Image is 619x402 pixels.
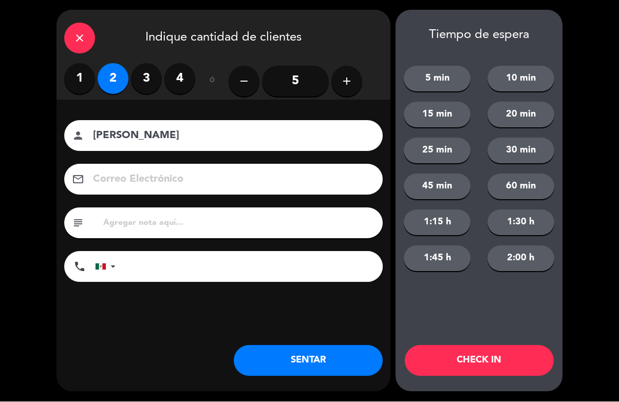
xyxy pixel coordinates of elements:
[487,138,554,164] button: 30 min
[72,174,84,186] i: email
[195,64,229,100] div: ó
[73,32,86,45] i: close
[487,210,554,236] button: 1:30 h
[404,210,471,236] button: 1:15 h
[238,75,250,88] i: remove
[57,10,390,64] div: Indique cantidad de clientes
[72,130,84,142] i: person
[131,64,162,94] label: 3
[487,102,554,128] button: 20 min
[341,75,353,88] i: add
[92,127,369,145] input: Nombre del cliente
[487,246,554,272] button: 2:00 h
[404,66,471,92] button: 5 min
[404,246,471,272] button: 1:45 h
[487,66,554,92] button: 10 min
[404,102,471,128] button: 15 min
[405,346,554,376] button: CHECK IN
[72,217,84,229] i: subject
[96,252,119,282] div: Mexico (México): +52
[404,174,471,200] button: 45 min
[73,261,86,273] i: phone
[396,28,562,43] div: Tiempo de espera
[487,174,554,200] button: 60 min
[98,64,128,94] label: 2
[164,64,195,94] label: 4
[92,171,369,189] input: Correo Electrónico
[234,346,383,376] button: SENTAR
[404,138,471,164] button: 25 min
[102,216,375,231] input: Agregar nota aquí...
[229,66,259,97] button: remove
[331,66,362,97] button: add
[64,64,95,94] label: 1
